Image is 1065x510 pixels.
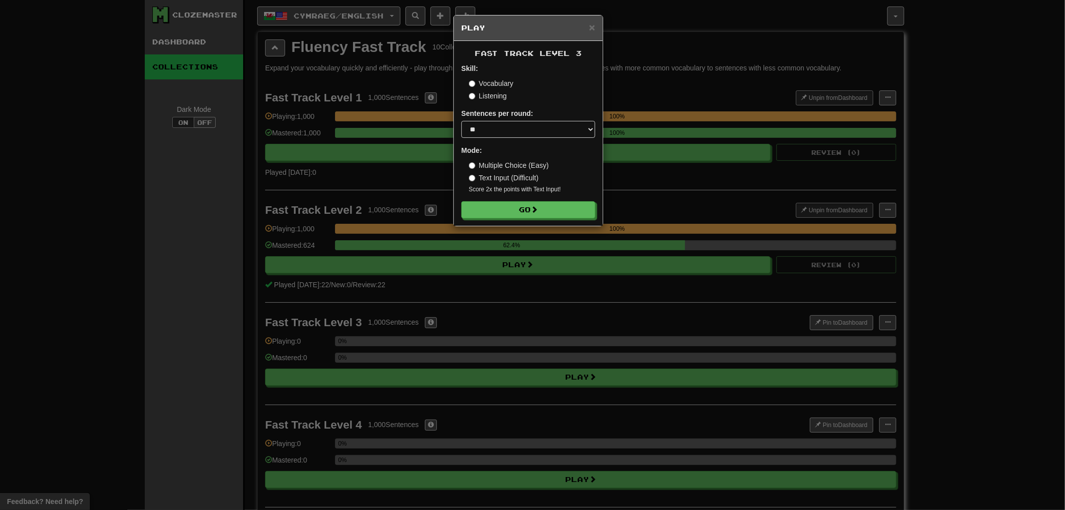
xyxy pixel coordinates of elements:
input: Multiple Choice (Easy) [469,162,475,169]
input: Vocabulary [469,80,475,87]
h5: Play [461,23,595,33]
label: Multiple Choice (Easy) [469,160,549,170]
strong: Mode: [461,146,482,154]
label: Text Input (Difficult) [469,173,539,183]
input: Text Input (Difficult) [469,175,475,181]
span: × [589,21,595,33]
label: Vocabulary [469,78,513,88]
button: Close [589,22,595,32]
strong: Skill: [461,64,478,72]
label: Listening [469,91,507,101]
input: Listening [469,93,475,99]
small: Score 2x the points with Text Input ! [469,185,595,194]
label: Sentences per round: [461,108,533,118]
span: Fast Track Level 3 [475,49,582,57]
button: Go [461,201,595,218]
